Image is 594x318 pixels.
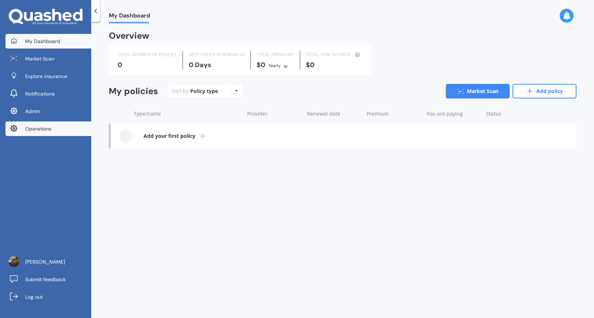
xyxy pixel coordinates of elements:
[306,61,362,69] div: $0
[257,61,294,69] div: $0
[118,51,177,58] div: TOTAL NUMBER OF POLICIES
[307,110,361,117] div: Renewal date
[5,255,91,269] a: [PERSON_NAME]
[5,104,91,119] a: Admin
[5,34,91,49] a: My Dashboard
[5,290,91,304] a: Log out
[367,110,421,117] div: Premium
[25,125,51,132] span: Operations
[111,123,576,149] a: Add your first policy
[189,51,245,58] div: NEXT POLICY RENEWING IN
[25,108,40,115] span: Admin
[190,88,218,95] div: Policy type
[25,90,55,97] span: Notifications
[118,61,177,69] div: 0
[109,86,158,97] div: My policies
[25,38,60,45] span: My Dashboard
[189,61,245,69] div: 0 Days
[25,276,66,283] span: Submit feedback
[5,272,91,287] a: Submit feedback
[446,84,510,98] a: Market Scan
[268,62,281,69] div: Yearly
[486,110,540,117] div: Status
[109,12,150,22] span: My Dashboard
[25,293,43,300] span: Log out
[143,132,195,140] b: Add your first policy
[426,110,480,117] div: You are paying
[109,32,149,39] div: Overview
[513,84,576,98] a: Add policy
[306,51,362,58] div: TOTAL SUM INSURED
[5,69,91,84] a: Explore insurance
[5,86,91,101] a: Notifications
[8,256,19,267] img: ACg8ocJLa-csUtcL-80ItbA20QSwDJeqfJvWfn8fgM9RBEIPTcSLDHdf=s96-c
[25,73,67,80] span: Explore insurance
[25,258,65,265] span: [PERSON_NAME]
[134,110,241,117] div: Type/name
[5,51,91,66] a: Market Scan
[172,88,218,95] div: Sort by:
[25,55,54,62] span: Market Scan
[247,110,301,117] div: Provider
[257,51,294,58] div: TOTAL PREMIUMS
[5,121,91,136] a: Operations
